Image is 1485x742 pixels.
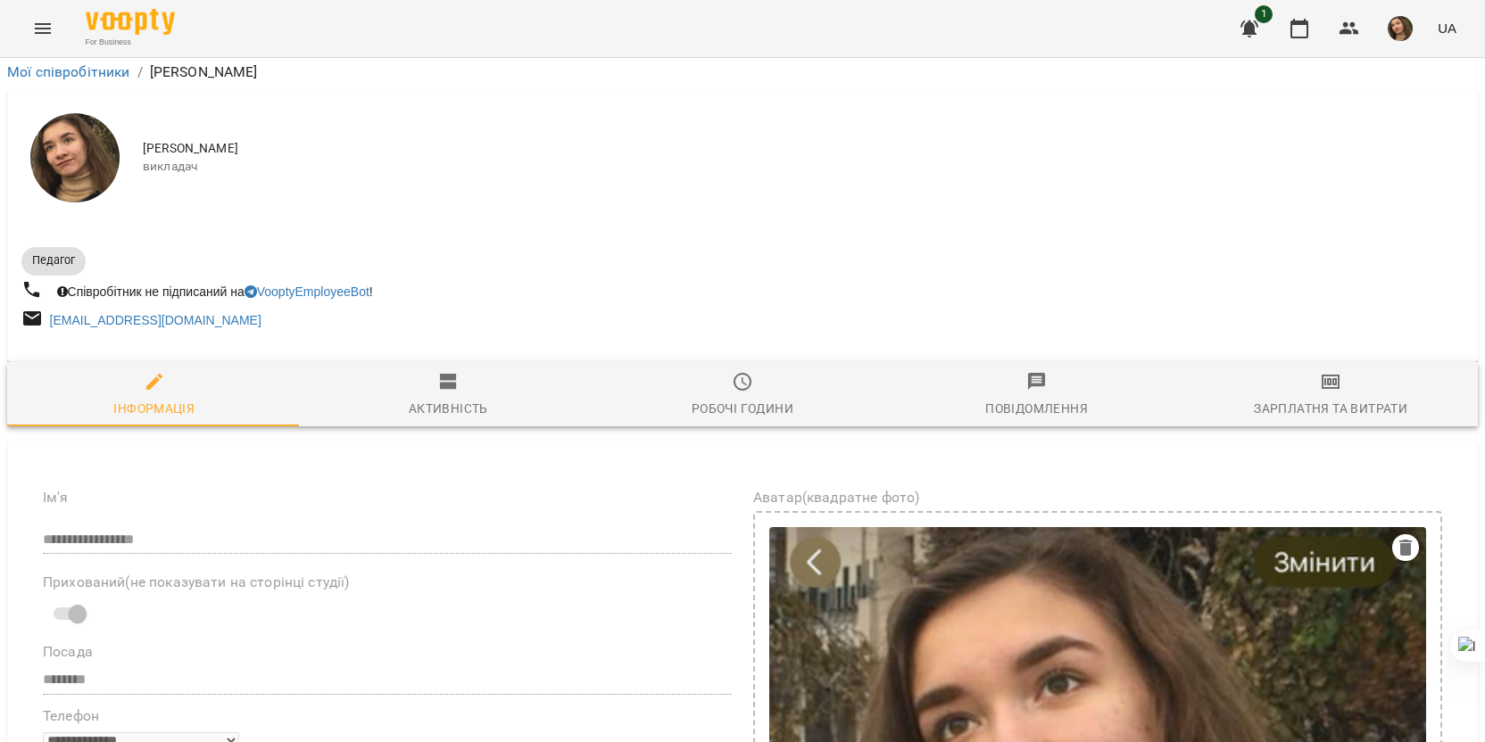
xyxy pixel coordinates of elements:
label: Аватар(квадратне фото) [753,491,1442,505]
div: Співробітник не підписаний на ! [54,279,377,304]
span: 1 [1255,5,1273,23]
img: e02786069a979debee2ecc2f3beb162c.jpeg [1388,16,1413,41]
button: UA [1431,12,1464,45]
img: Voopty Logo [86,9,175,35]
span: викладач [143,158,1464,176]
a: Мої співробітники [7,63,130,80]
div: Повідомлення [985,398,1088,419]
img: Анастасія Іванова [30,113,120,202]
button: Menu [21,7,64,50]
label: Посада [43,645,732,659]
span: [PERSON_NAME] [143,140,1464,158]
nav: breadcrumb [7,62,1478,83]
label: Ім'я [43,491,732,505]
div: Зарплатня та Витрати [1254,398,1407,419]
span: For Business [86,37,175,48]
p: [PERSON_NAME] [150,62,258,83]
span: Педагог [21,252,86,268]
label: Прихований(не показувати на сторінці студії) [43,575,732,589]
div: Робочі години [692,398,793,419]
label: Телефон [43,709,732,723]
div: Активність [409,398,488,419]
a: VooptyEmployeeBot [245,284,369,299]
span: UA [1438,19,1456,37]
div: Інформація [113,398,195,419]
a: [EMAIL_ADDRESS][DOMAIN_NAME] [50,313,261,327]
li: / [137,62,143,83]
